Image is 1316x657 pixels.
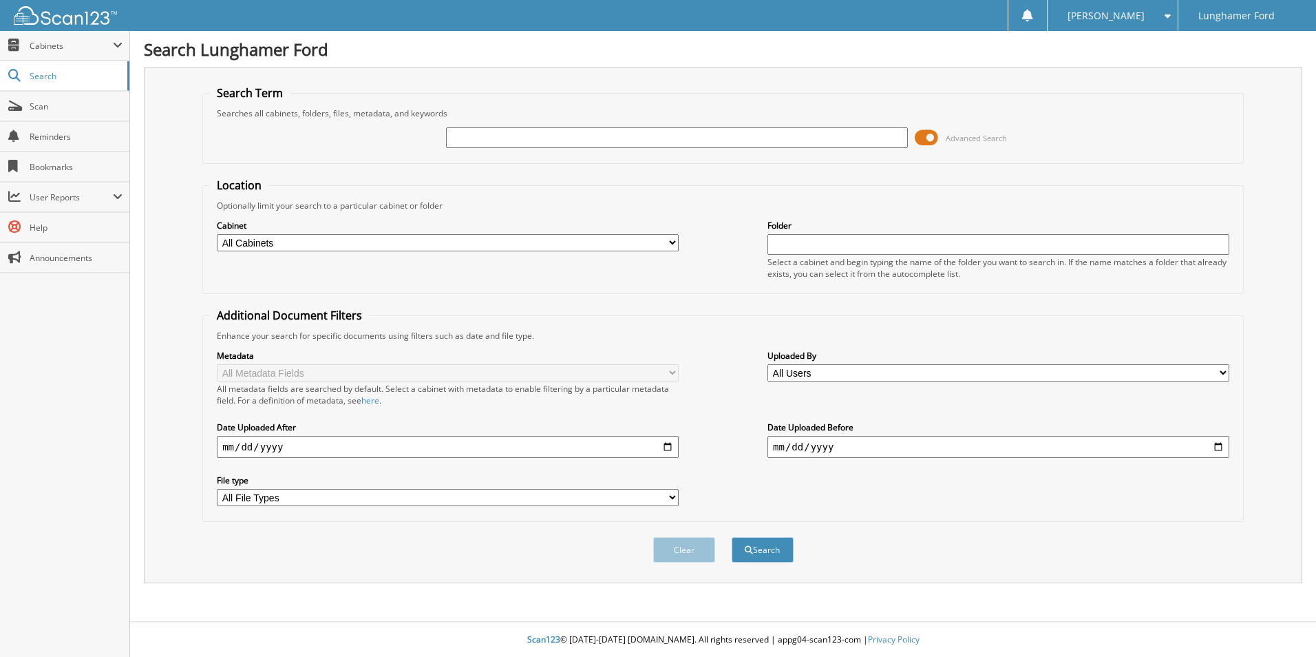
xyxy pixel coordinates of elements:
[210,107,1236,119] div: Searches all cabinets, folders, files, metadata, and keywords
[527,634,560,645] span: Scan123
[30,161,123,173] span: Bookmarks
[767,220,1229,231] label: Folder
[144,38,1302,61] h1: Search Lunghamer Ford
[217,421,679,433] label: Date Uploaded After
[217,220,679,231] label: Cabinet
[653,537,715,563] button: Clear
[217,383,679,406] div: All metadata fields are searched by default. Select a cabinet with metadata to enable filtering b...
[30,131,123,143] span: Reminders
[130,623,1316,657] div: © [DATE]-[DATE] [DOMAIN_NAME]. All rights reserved | appg04-scan123-com |
[210,85,290,101] legend: Search Term
[30,222,123,233] span: Help
[732,537,794,563] button: Search
[361,395,379,406] a: here
[767,256,1229,280] div: Select a cabinet and begin typing the name of the folder you want to search in. If the name match...
[1068,12,1145,20] span: [PERSON_NAME]
[30,101,123,112] span: Scan
[30,252,123,264] span: Announcements
[217,474,679,486] label: File type
[217,350,679,362] label: Metadata
[30,191,113,203] span: User Reports
[30,70,120,82] span: Search
[210,200,1236,211] div: Optionally limit your search to a particular cabinet or folder
[210,308,369,323] legend: Additional Document Filters
[767,421,1229,433] label: Date Uploaded Before
[210,330,1236,342] div: Enhance your search for specific documents using filters such as date and file type.
[767,436,1229,458] input: end
[210,178,268,193] legend: Location
[767,350,1229,362] label: Uploaded By
[946,133,1007,143] span: Advanced Search
[1198,12,1275,20] span: Lunghamer Ford
[14,6,117,25] img: scan123-logo-white.svg
[868,634,920,645] a: Privacy Policy
[217,436,679,458] input: start
[30,40,113,52] span: Cabinets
